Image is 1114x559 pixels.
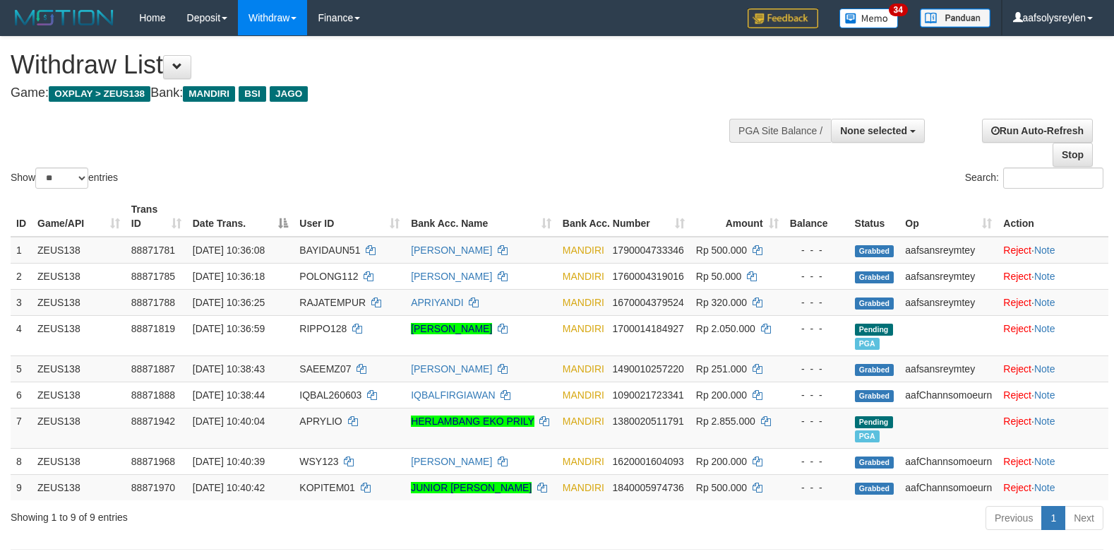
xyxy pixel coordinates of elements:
[613,245,684,256] span: Copy 1790004733346 to clipboard
[613,363,684,375] span: Copy 1490010257220 to clipboard
[11,448,32,474] td: 8
[411,323,492,334] a: [PERSON_NAME]
[563,297,604,308] span: MANDIRI
[855,364,894,376] span: Grabbed
[998,355,1108,382] td: ·
[613,456,684,467] span: Copy 1620001604093 to clipboard
[193,363,265,375] span: [DATE] 10:38:43
[855,245,894,257] span: Grabbed
[411,245,492,256] a: [PERSON_NAME]
[270,86,308,102] span: JAGO
[690,196,784,237] th: Amount: activate to sort column ascending
[899,237,998,264] td: aafsansreymtey
[889,4,908,16] span: 34
[131,323,175,334] span: 88871819
[11,196,32,237] th: ID
[998,289,1108,315] td: ·
[790,322,844,336] div: - - -
[187,196,294,237] th: Date Trans.: activate to sort column descending
[855,416,893,428] span: Pending
[1003,271,1031,282] a: Reject
[986,506,1042,530] a: Previous
[193,456,265,467] span: [DATE] 10:40:39
[920,8,990,28] img: panduan.png
[899,263,998,289] td: aafsansreymtey
[899,289,998,315] td: aafsansreymtey
[998,474,1108,500] td: ·
[790,481,844,495] div: - - -
[839,8,899,28] img: Button%20Memo.svg
[1003,167,1103,189] input: Search:
[696,245,747,256] span: Rp 500.000
[131,363,175,375] span: 88871887
[696,323,755,334] span: Rp 2.050.000
[1003,482,1031,493] a: Reject
[1003,323,1031,334] a: Reject
[11,7,118,28] img: MOTION_logo.png
[193,245,265,256] span: [DATE] 10:36:08
[193,482,265,493] span: [DATE] 10:40:42
[32,289,126,315] td: ZEUS138
[563,456,604,467] span: MANDIRI
[299,297,366,308] span: RAJATEMPUR
[11,382,32,408] td: 6
[1003,297,1031,308] a: Reject
[32,448,126,474] td: ZEUS138
[1034,271,1055,282] a: Note
[1034,363,1055,375] a: Note
[35,167,88,189] select: Showentries
[32,382,126,408] td: ZEUS138
[131,416,175,427] span: 88871942
[1034,323,1055,334] a: Note
[855,338,880,350] span: Marked by aafsolysreylen
[613,271,684,282] span: Copy 1760004319016 to clipboard
[998,448,1108,474] td: ·
[1003,456,1031,467] a: Reject
[299,363,351,375] span: SAEEMZ07
[831,119,925,143] button: None selected
[790,295,844,310] div: - - -
[11,355,32,382] td: 5
[193,323,265,334] span: [DATE] 10:36:59
[32,196,126,237] th: Game/API: activate to sort column ascending
[299,271,358,282] span: POLONG112
[557,196,690,237] th: Bank Acc. Number: activate to sort column ascending
[1065,506,1103,530] a: Next
[840,125,907,136] span: None selected
[11,408,32,448] td: 7
[299,323,347,334] span: RIPPO128
[982,119,1093,143] a: Run Auto-Refresh
[899,448,998,474] td: aafChannsomoeurn
[131,389,175,401] span: 88871888
[411,297,463,308] a: APRIYANDI
[11,86,729,100] h4: Game: Bank:
[613,323,684,334] span: Copy 1700014184927 to clipboard
[696,297,747,308] span: Rp 320.000
[1034,245,1055,256] a: Note
[998,315,1108,355] td: ·
[405,196,557,237] th: Bank Acc. Name: activate to sort column ascending
[855,457,894,469] span: Grabbed
[899,474,998,500] td: aafChannsomoeurn
[563,245,604,256] span: MANDIRI
[32,474,126,500] td: ZEUS138
[1003,363,1031,375] a: Reject
[32,263,126,289] td: ZEUS138
[855,298,894,310] span: Grabbed
[790,243,844,257] div: - - -
[563,271,604,282] span: MANDIRI
[32,237,126,264] td: ZEUS138
[11,505,454,524] div: Showing 1 to 9 of 9 entries
[11,289,32,315] td: 3
[183,86,235,102] span: MANDIRI
[855,483,894,495] span: Grabbed
[613,482,684,493] span: Copy 1840005974736 to clipboard
[1003,416,1031,427] a: Reject
[131,456,175,467] span: 88871968
[729,119,831,143] div: PGA Site Balance /
[855,324,893,336] span: Pending
[32,408,126,448] td: ZEUS138
[899,355,998,382] td: aafsansreymtey
[784,196,849,237] th: Balance
[49,86,150,102] span: OXPLAY > ZEUS138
